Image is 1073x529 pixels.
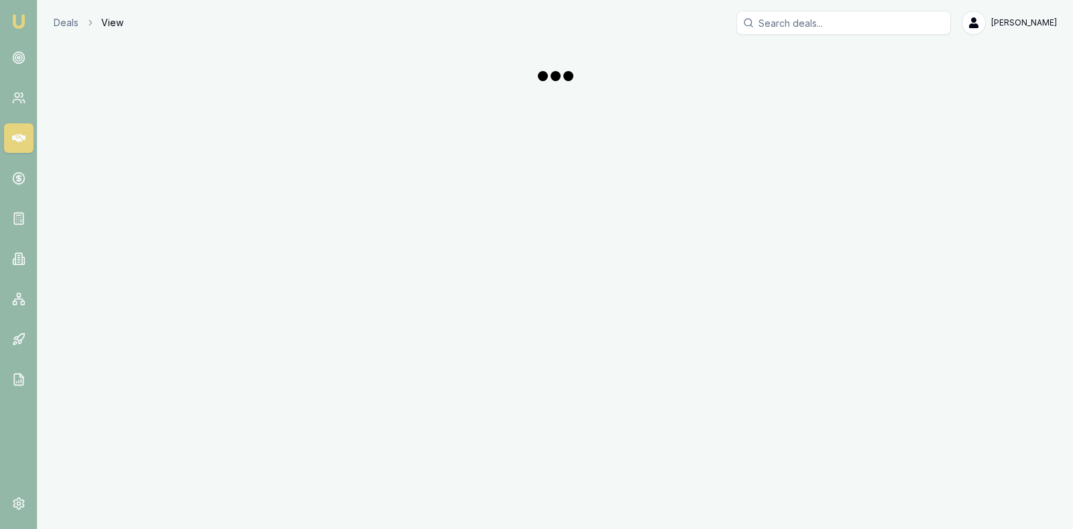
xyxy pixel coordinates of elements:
nav: breadcrumb [54,16,123,30]
a: Deals [54,16,78,30]
span: [PERSON_NAME] [991,17,1057,28]
span: View [101,16,123,30]
input: Search deals [736,11,951,35]
img: emu-icon-u.png [11,13,27,30]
